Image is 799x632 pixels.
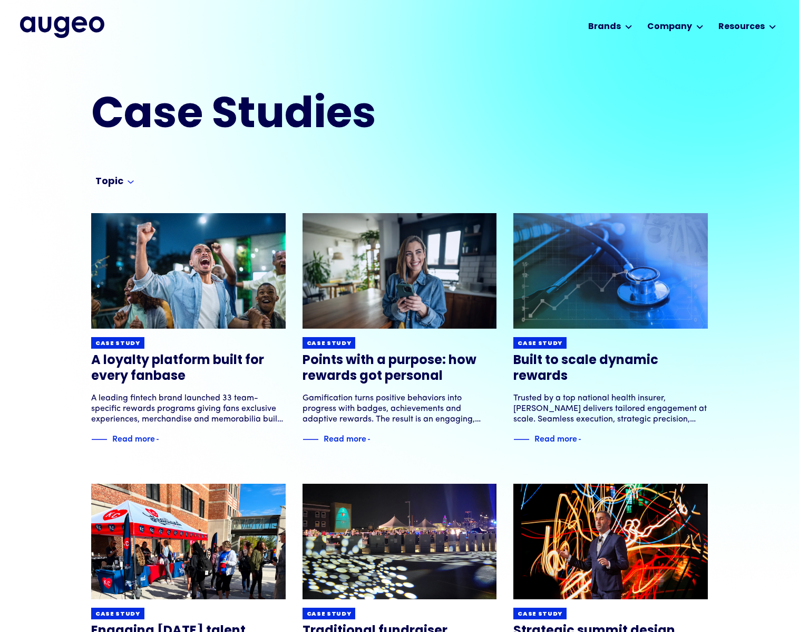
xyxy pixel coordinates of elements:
div: Case study [307,340,352,348]
div: Read more [324,432,366,444]
a: Case studyA loyalty platform built for every fanbaseA leading fintech brand launched 33 team-spec... [91,213,286,446]
img: Blue decorative line [91,433,107,446]
div: Gamification turns positive behaviors into progress with badges, achievements and adaptive reward... [303,393,497,425]
h3: Built to scale dynamic rewards [513,353,708,385]
img: Blue text arrow [578,433,594,446]
a: home [20,16,104,37]
div: Company [647,21,692,33]
a: Case studyPoints with a purpose: how rewards got personalGamification turns positive behaviors in... [303,213,497,446]
h3: A loyalty platform built for every fanbase [91,353,286,385]
div: Case study [95,610,140,618]
div: Read more [534,432,577,444]
div: Resources [718,21,765,33]
div: Case study [518,340,562,348]
div: Read more [112,432,155,444]
img: Blue text arrow [367,433,383,446]
a: Case studyBuilt to scale dynamic rewardsTrusted by a top national health insurer, [PERSON_NAME] d... [513,213,708,446]
img: Blue decorative line [303,433,318,446]
h2: Case Studies [91,95,454,138]
div: Case study [307,610,352,618]
div: Brands [588,21,621,33]
img: Augeo's full logo in midnight blue. [20,16,104,37]
div: Case study [518,610,562,618]
div: Trusted by a top national health insurer, [PERSON_NAME] delivers tailored engagement at scale. Se... [513,393,708,425]
h3: Points with a purpose: how rewards got personal [303,353,497,385]
div: Topic [95,176,123,188]
img: Arrow symbol in bright blue pointing down to indicate an expanded section. [128,180,134,184]
div: A leading fintech brand launched 33 team-specific rewards programs giving fans exclusive experien... [91,393,286,425]
img: Blue decorative line [513,433,529,446]
div: Case study [95,340,140,348]
img: Blue text arrow [156,433,172,446]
